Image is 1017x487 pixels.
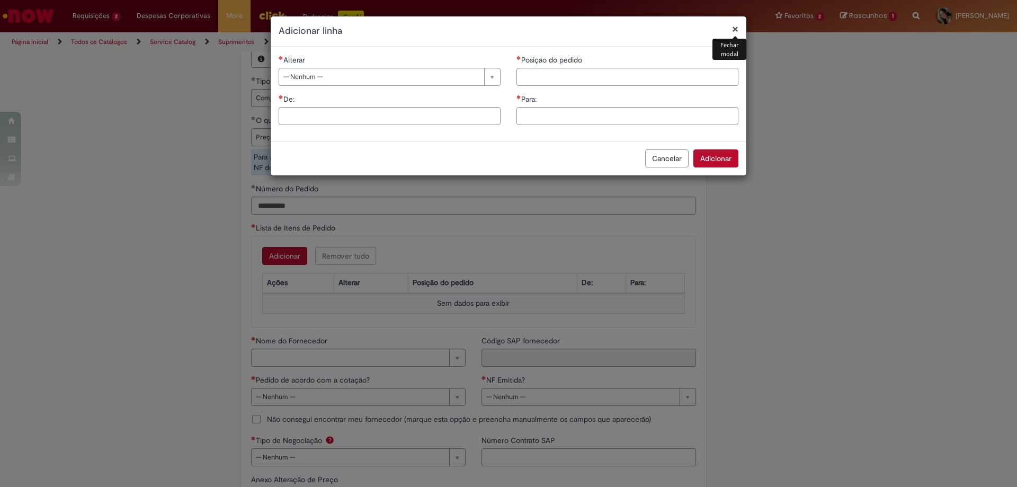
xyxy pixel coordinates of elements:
[283,94,297,104] span: De:
[279,24,738,38] h2: Adicionar linha
[516,95,521,99] span: Necessários
[693,149,738,167] button: Adicionar
[645,149,689,167] button: Cancelar
[279,56,283,60] span: Necessários
[516,68,738,86] input: Posição do pedido
[732,23,738,34] button: Fechar modal
[516,56,521,60] span: Necessários
[516,107,738,125] input: Para:
[279,107,501,125] input: De:
[521,55,584,65] span: Posição do pedido
[279,95,283,99] span: Necessários
[712,39,746,60] div: Fechar modal
[283,55,307,65] span: Alterar
[521,94,539,104] span: Para:
[283,68,479,85] span: -- Nenhum --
